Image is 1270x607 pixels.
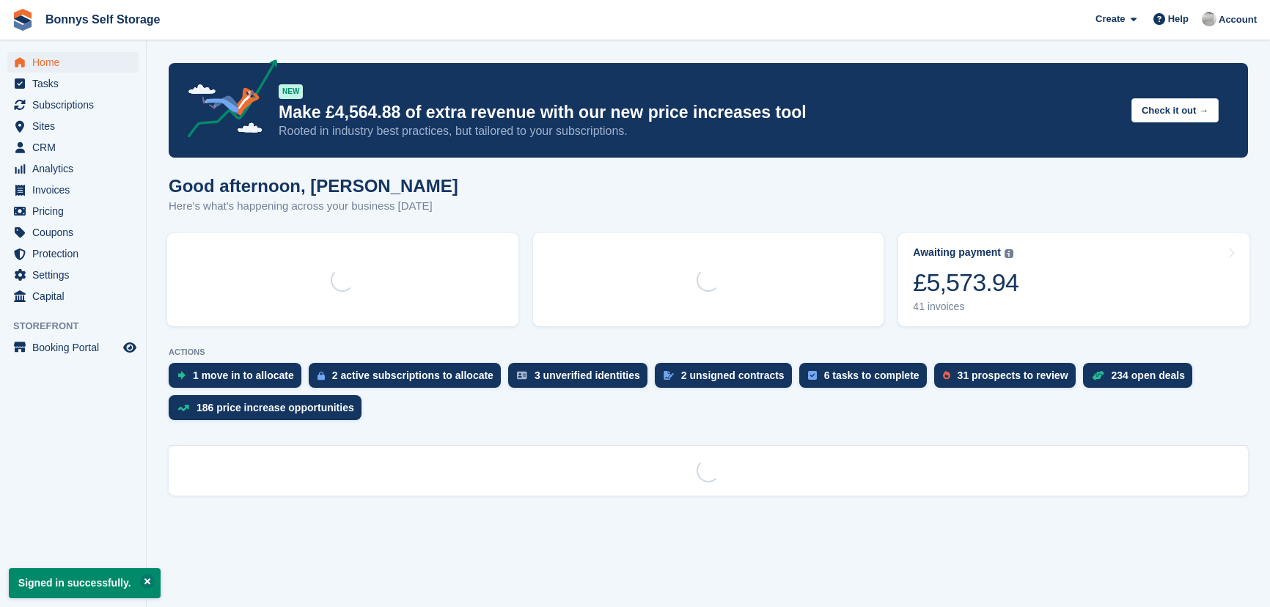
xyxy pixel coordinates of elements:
div: NEW [279,84,303,99]
a: Preview store [121,339,139,356]
div: 3 unverified identities [535,369,640,381]
a: menu [7,95,139,115]
img: James Bonny [1202,12,1216,26]
a: menu [7,337,139,358]
a: menu [7,265,139,285]
span: Home [32,52,120,73]
div: 6 tasks to complete [824,369,920,381]
a: Awaiting payment £5,573.94 41 invoices [898,233,1249,326]
a: menu [7,137,139,158]
div: Awaiting payment [913,246,1001,259]
span: Sites [32,116,120,136]
a: 186 price increase opportunities [169,395,369,427]
img: verify_identity-adf6edd0f0f0b5bbfe63781bf79b02c33cf7c696d77639b501bdc392416b5a36.svg [517,371,527,380]
button: Check it out → [1131,98,1219,122]
img: move_ins_to_allocate_icon-fdf77a2bb77ea45bf5b3d319d69a93e2d87916cf1d5bf7949dd705db3b84f3ca.svg [177,371,186,380]
a: menu [7,158,139,179]
div: 31 prospects to review [958,369,1068,381]
a: menu [7,73,139,94]
span: Subscriptions [32,95,120,115]
span: Storefront [13,319,146,334]
p: Here's what's happening across your business [DATE] [169,198,458,215]
div: 1 move in to allocate [193,369,294,381]
img: active_subscription_to_allocate_icon-d502201f5373d7db506a760aba3b589e785aa758c864c3986d89f69b8ff3... [317,371,325,380]
a: menu [7,116,139,136]
span: Pricing [32,201,120,221]
div: 2 unsigned contracts [681,369,785,381]
p: Rooted in industry best practices, but tailored to your subscriptions. [279,123,1120,139]
a: menu [7,286,139,306]
span: Protection [32,243,120,264]
img: price-adjustments-announcement-icon-8257ccfd72463d97f412b2fc003d46551f7dbcb40ab6d574587a9cd5c0d94... [175,59,278,143]
a: 3 unverified identities [508,363,655,395]
span: Capital [32,286,120,306]
a: menu [7,243,139,264]
div: £5,573.94 [913,268,1018,298]
span: Help [1168,12,1189,26]
a: 1 move in to allocate [169,363,309,395]
span: Analytics [32,158,120,179]
img: deal-1b604bf984904fb50ccaf53a9ad4b4a5d6e5aea283cecdc64d6e3604feb123c2.svg [1092,370,1104,380]
a: menu [7,52,139,73]
img: stora-icon-8386f47178a22dfd0bd8f6a31ec36ba5ce8667c1dd55bd0f319d3a0aa187defe.svg [12,9,34,31]
span: Settings [32,265,120,285]
span: Account [1219,12,1257,27]
div: 234 open deals [1112,369,1185,381]
a: Bonnys Self Storage [40,7,166,32]
div: 186 price increase opportunities [197,402,354,413]
span: CRM [32,137,120,158]
img: icon-info-grey-7440780725fd019a000dd9b08b2336e03edf1995a4989e88bcd33f0948082b44.svg [1005,249,1013,258]
a: menu [7,201,139,221]
div: 41 invoices [913,301,1018,313]
p: Make £4,564.88 of extra revenue with our new price increases tool [279,102,1120,123]
h1: Good afternoon, [PERSON_NAME] [169,176,458,196]
a: menu [7,222,139,243]
div: 2 active subscriptions to allocate [332,369,493,381]
img: task-75834270c22a3079a89374b754ae025e5fb1db73e45f91037f5363f120a921f8.svg [808,371,817,380]
a: 31 prospects to review [934,363,1083,395]
span: Invoices [32,180,120,200]
img: price_increase_opportunities-93ffe204e8149a01c8c9dc8f82e8f89637d9d84a8eef4429ea346261dce0b2c0.svg [177,405,189,411]
span: Create [1095,12,1125,26]
span: Booking Portal [32,337,120,358]
p: Signed in successfully. [9,568,161,598]
span: Tasks [32,73,120,94]
a: 2 active subscriptions to allocate [309,363,508,395]
a: 234 open deals [1083,363,1200,395]
img: contract_signature_icon-13c848040528278c33f63329250d36e43548de30e8caae1d1a13099fd9432cc5.svg [664,371,674,380]
a: menu [7,180,139,200]
span: Coupons [32,222,120,243]
a: 6 tasks to complete [799,363,934,395]
a: 2 unsigned contracts [655,363,799,395]
p: ACTIONS [169,347,1248,357]
img: prospect-51fa495bee0391a8d652442698ab0144808aea92771e9ea1ae160a38d050c398.svg [943,371,950,380]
